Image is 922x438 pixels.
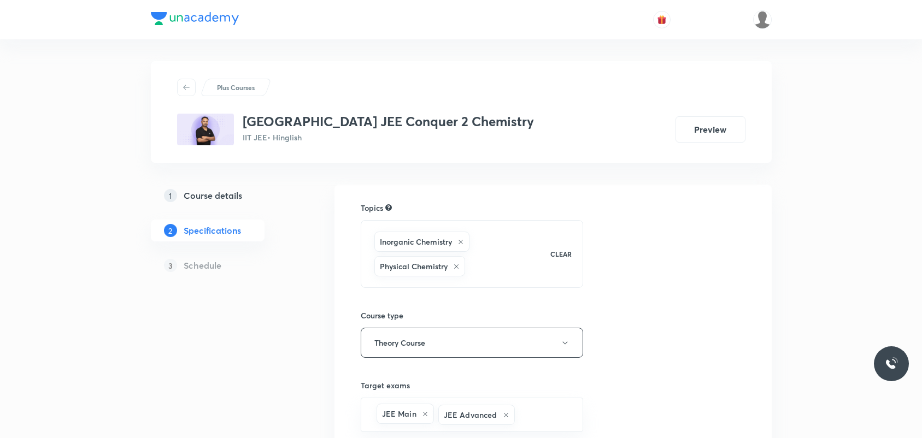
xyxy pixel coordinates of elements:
p: 3 [164,259,177,272]
h6: JEE Main [382,408,416,419]
button: Open [577,414,579,416]
p: 2 [164,224,177,237]
img: snigdha [753,10,772,29]
button: Preview [676,116,745,143]
h6: Inorganic Chemistry [380,236,452,247]
button: Theory Course [361,328,584,358]
button: avatar [653,11,671,28]
div: Search for topics [385,203,392,212]
h6: Course type [361,310,584,321]
p: Plus Courses [217,82,255,92]
h3: [GEOGRAPHIC_DATA] JEE Conquer 2 Chemistry [243,114,534,129]
h6: Physical Chemistry [380,261,448,272]
h6: JEE Advanced [444,409,497,421]
p: CLEAR [550,249,572,259]
p: 1 [164,189,177,202]
h6: Topics [361,202,383,214]
a: 1Course details [151,185,299,206]
img: avatar [657,15,667,25]
h6: Target exams [361,380,584,391]
img: Company Logo [151,12,239,25]
h5: Course details [184,189,242,202]
h5: Specifications [184,224,241,237]
a: Company Logo [151,12,239,28]
p: IIT JEE • Hinglish [243,132,534,143]
img: 73E9752A-E8D4-435C-AE22-FEAAE7FEAB34_plus.png [177,114,234,145]
h5: Schedule [184,259,221,272]
img: ttu [885,357,898,370]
